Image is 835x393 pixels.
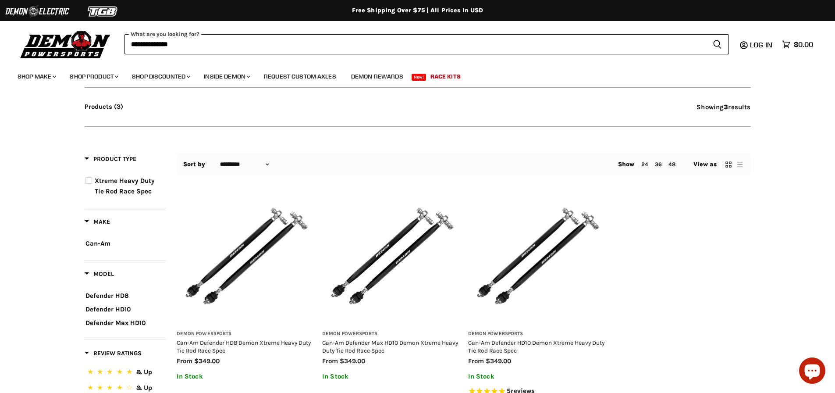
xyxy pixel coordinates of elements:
[177,339,311,354] a: Can-Am Defender HD8 Demon Xtreme Heavy Duty Tie Rod Race Spec
[468,357,484,365] span: from
[412,74,426,81] span: New!
[486,357,511,365] span: $349.00
[724,103,728,111] strong: 3
[668,161,675,168] a: 48
[124,34,706,54] input: Search
[67,7,768,14] div: Free Shipping Over $75 | All Prices In USD
[468,331,605,337] h3: Demon Powersports
[85,270,114,278] span: Model
[322,357,338,365] span: from
[85,270,114,281] button: Filter by Model
[322,187,459,324] img: Can-Am Defender Max HD10 Demon Xtreme Heavy Duty Tie Rod Race Spec
[746,41,778,49] a: Log in
[794,40,813,49] span: $0.00
[70,3,136,20] img: TGB Logo 2
[85,350,142,357] span: Review Ratings
[655,161,662,168] a: 36
[85,103,123,111] button: Products (3)
[11,64,811,86] ul: Main menu
[696,103,750,111] span: Showing results
[177,373,314,380] p: In Stock
[736,160,744,169] button: list view
[345,68,410,86] a: Demon Rewards
[322,373,459,380] p: In Stock
[85,218,110,225] span: Make
[136,384,152,392] span: & Up
[693,161,717,168] span: View as
[85,349,142,360] button: Filter by Review Ratings
[136,368,152,376] span: & Up
[197,68,256,86] a: Inside Demon
[85,305,131,313] span: Defender HD10
[85,155,136,166] button: Filter by Product Type
[641,161,648,168] a: 24
[125,68,195,86] a: Shop Discounted
[706,34,729,54] button: Search
[63,68,124,86] a: Shop Product
[618,161,635,168] span: Show
[183,161,206,168] label: Sort by
[11,68,61,86] a: Shop Make
[322,331,459,337] h3: Demon Powersports
[194,357,220,365] span: $349.00
[85,218,110,229] button: Filter by Make
[95,177,155,195] span: Xtreme Heavy Duty Tie Rod Race Spec
[177,331,314,337] h3: Demon Powersports
[750,40,772,49] span: Log in
[468,373,605,380] p: In Stock
[85,367,165,379] button: 5 Stars.
[85,319,146,327] span: Defender Max HD10
[468,187,605,324] img: Can-Am Defender HD10 Demon Xtreme Heavy Duty Tie Rod Race Spec
[177,357,192,365] span: from
[124,34,729,54] form: Product
[85,155,136,163] span: Product Type
[778,38,817,51] a: $0.00
[796,357,828,386] inbox-online-store-chat: Shopify online store chat
[424,68,467,86] a: Race Kits
[18,29,114,60] img: Demon Powersports
[85,239,110,247] span: Can-Am
[468,339,604,354] a: Can-Am Defender HD10 Demon Xtreme Heavy Duty Tie Rod Race Spec
[724,160,733,169] button: grid view
[177,187,314,324] img: Can-Am Defender HD8 Demon Xtreme Heavy Duty Tie Rod Race Spec
[322,339,458,354] a: Can-Am Defender Max HD10 Demon Xtreme Heavy Duty Tie Rod Race Spec
[340,357,365,365] span: $349.00
[85,292,129,300] span: Defender HD8
[257,68,343,86] a: Request Custom Axles
[4,3,70,20] img: Demon Electric Logo 2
